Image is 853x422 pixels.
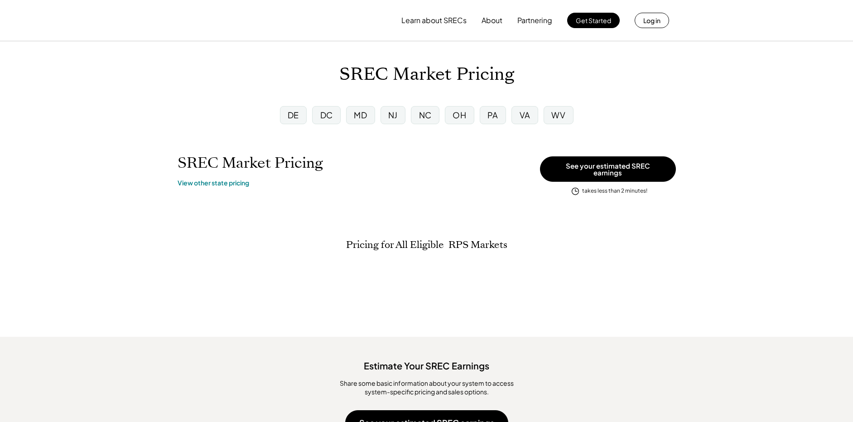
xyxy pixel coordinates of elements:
button: About [482,11,502,29]
a: View other state pricing [178,179,249,188]
div: ​Share some basic information about your system to access system-specific pricing and sales options. [327,379,526,397]
div: VA [520,109,530,121]
div: DC [320,109,333,121]
div: Estimate Your SREC Earnings [9,355,844,372]
button: Partnering [517,11,552,29]
div: DE [288,109,299,121]
button: Get Started [567,13,620,28]
h1: SREC Market Pricing [178,154,323,172]
button: Learn about SRECs [401,11,467,29]
div: MD [354,109,367,121]
div: NC [419,109,432,121]
button: See your estimated SREC earnings [540,156,676,182]
img: yH5BAEAAAAALAAAAAABAAEAAAIBRAA7 [184,5,260,36]
div: OH [453,109,466,121]
div: NJ [388,109,398,121]
div: PA [487,109,498,121]
h2: Pricing for All Eligible RPS Markets [346,239,507,251]
div: WV [551,109,565,121]
h1: SREC Market Pricing [339,64,514,85]
div: takes less than 2 minutes! [582,187,647,195]
button: Log in [635,13,669,28]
